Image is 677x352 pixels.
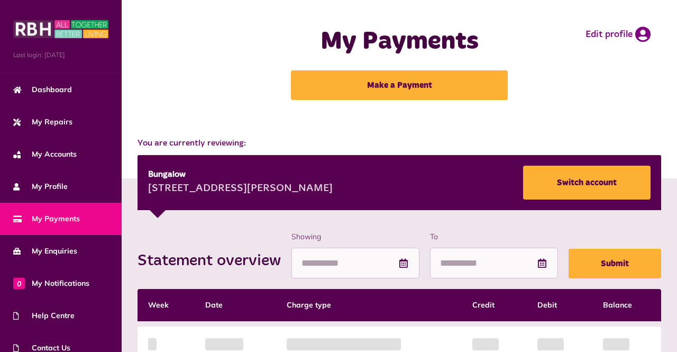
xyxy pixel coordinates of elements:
span: 0 [13,277,25,289]
span: Dashboard [13,84,72,95]
span: My Repairs [13,116,72,128]
span: My Accounts [13,149,77,160]
span: My Profile [13,181,68,192]
a: Switch account [523,166,651,200]
a: Make a Payment [291,70,508,100]
a: Edit profile [585,26,651,42]
img: MyRBH [13,19,108,40]
span: Help Centre [13,310,75,321]
div: [STREET_ADDRESS][PERSON_NAME] [148,181,333,197]
span: Last login: [DATE] [13,50,108,60]
span: You are currently reviewing: [138,137,661,150]
div: Bungalow [148,168,333,181]
h1: My Payments [271,26,528,57]
span: My Notifications [13,278,89,289]
span: My Payments [13,213,80,224]
span: My Enquiries [13,246,77,257]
